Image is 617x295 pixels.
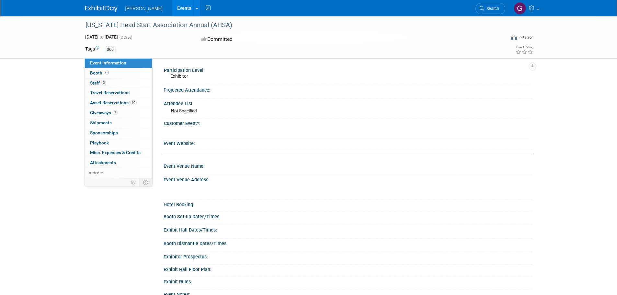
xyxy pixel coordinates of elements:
[514,2,526,15] img: Greg Friesen
[90,70,110,75] span: Booth
[85,88,152,98] a: Travel Reservations
[90,110,118,115] span: Giveaways
[170,74,188,79] span: Exhibitor
[113,110,118,115] span: 7
[85,158,152,168] a: Attachments
[85,6,118,12] img: ExhibitDay
[475,3,505,14] a: Search
[85,128,152,138] a: Sponsorships
[171,108,527,114] div: Not Specified
[511,35,517,40] img: Format-Inperson.png
[467,34,534,43] div: Event Format
[516,46,533,49] div: Event Rating
[104,70,110,75] span: Booth not reserved yet
[90,120,112,125] span: Shipments
[90,80,106,85] span: Staff
[164,85,532,93] div: Projected Attendance:
[85,68,152,78] a: Booth
[518,35,533,40] div: In-Person
[105,46,116,53] div: 360
[85,98,152,108] a: Asset Reservations10
[90,130,118,135] span: Sponsorships
[90,140,109,145] span: Playbook
[164,239,532,247] div: Booth Dismantle Dates/Times:
[484,6,499,11] span: Search
[164,119,529,127] div: Customer Event?:
[90,160,116,165] span: Attachments
[101,80,106,85] span: 3
[90,150,141,155] span: Misc. Expenses & Credits
[85,58,152,68] a: Event Information
[85,118,152,128] a: Shipments
[90,100,137,105] span: Asset Reservations
[164,139,532,147] div: Event Website:
[85,34,118,40] span: [DATE] [DATE]
[85,168,152,178] a: more
[90,90,130,95] span: Travel Reservations
[164,265,532,273] div: Exhibit Hall Floor Plan:
[98,34,105,40] span: to
[164,65,529,74] div: Participation Level:
[164,161,532,169] div: Event Venue Name:
[200,34,343,45] div: Committed
[85,148,152,158] a: Misc. Expenses & Credits
[130,100,137,105] span: 10
[164,99,529,107] div: Attendee List:
[128,178,139,187] td: Personalize Event Tab Strip
[90,60,126,65] span: Event Information
[83,19,496,31] div: [US_STATE] Head Start Association Annual (AHSA)
[164,175,532,183] div: Event Venue Address:
[125,6,163,11] span: [PERSON_NAME]
[85,138,152,148] a: Playbook
[164,277,532,285] div: Exhibit Rules:
[164,225,532,233] div: Exhibit Hall Dates/Times:
[164,252,532,260] div: Exhibitor Prospectus:
[85,46,99,53] td: Tags
[119,35,132,40] span: (2 days)
[85,108,152,118] a: Giveaways7
[164,212,532,220] div: Booth Set-up Dates/Times:
[89,170,99,175] span: more
[85,78,152,88] a: Staff3
[164,200,532,208] div: Hotel Booking:
[139,178,152,187] td: Toggle Event Tabs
